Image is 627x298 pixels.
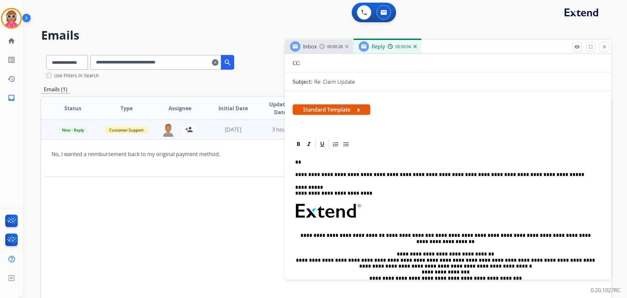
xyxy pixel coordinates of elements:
[293,104,370,115] span: Standard Template
[52,150,494,158] div: No, I wanted a reimbursement back to my original payment method.
[185,126,193,133] mat-icon: person_add
[218,104,248,112] span: Initial Date
[331,139,341,149] div: Ordered List
[58,127,88,133] span: New - Reply
[293,78,312,86] p: Subject:
[591,286,620,294] p: 0.20.1027RC
[54,72,99,79] label: Use Filters In Search
[2,9,21,27] img: avatar
[8,37,15,45] mat-icon: home
[8,75,15,83] mat-icon: history
[574,44,580,50] mat-icon: remove_red_eye
[41,29,611,42] h2: Emails
[293,59,300,67] p: CC:
[602,44,607,50] mat-icon: close
[212,59,218,66] mat-icon: clear
[41,85,70,94] p: Emails (1)
[8,94,15,102] mat-icon: inbox
[225,126,241,133] span: [DATE]
[317,139,327,149] div: Underline
[265,100,295,116] span: Updated Date
[294,139,303,149] div: Bold
[341,139,351,149] div: Bullet List
[357,106,360,114] button: x
[64,104,81,112] span: Status
[8,56,15,64] mat-icon: list_alt
[304,139,314,149] div: Italic
[162,123,175,137] img: agent-avatar
[224,59,232,66] mat-icon: search
[372,43,385,50] span: Reply
[327,44,343,49] span: 00:00:26
[169,104,191,112] span: Assignee
[105,127,148,133] span: Customer Support
[314,78,355,86] p: Re: Claim Update
[588,44,594,50] mat-icon: fullscreen
[303,43,317,50] span: Inbox
[395,44,411,49] span: 00:00:04
[272,126,301,133] span: 3 hours ago
[121,104,133,112] span: Type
